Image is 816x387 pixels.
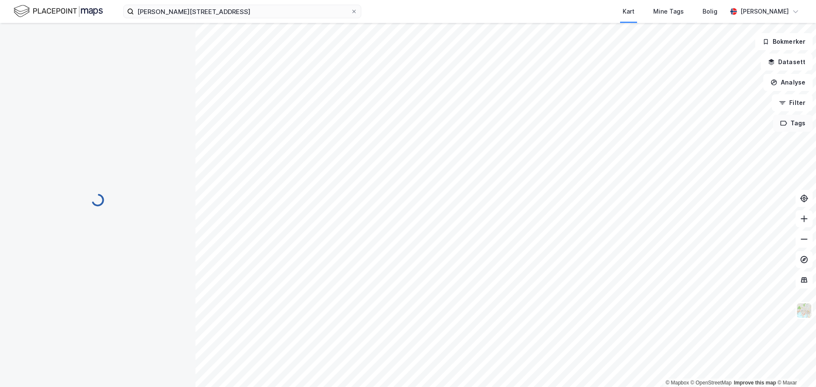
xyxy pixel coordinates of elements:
[91,193,105,207] img: spinner.a6d8c91a73a9ac5275cf975e30b51cfb.svg
[734,380,776,386] a: Improve this map
[763,74,813,91] button: Analyse
[623,6,635,17] div: Kart
[703,6,717,17] div: Bolig
[14,4,103,19] img: logo.f888ab2527a4732fd821a326f86c7f29.svg
[773,346,816,387] div: Kontrollprogram for chat
[773,115,813,132] button: Tags
[773,346,816,387] iframe: Chat Widget
[134,5,351,18] input: Søk på adresse, matrikkel, gårdeiere, leietakere eller personer
[772,94,813,111] button: Filter
[796,302,812,319] img: Z
[691,380,732,386] a: OpenStreetMap
[666,380,689,386] a: Mapbox
[653,6,684,17] div: Mine Tags
[755,33,813,50] button: Bokmerker
[761,54,813,71] button: Datasett
[740,6,789,17] div: [PERSON_NAME]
